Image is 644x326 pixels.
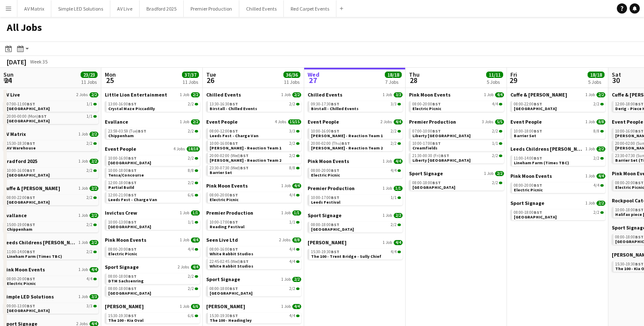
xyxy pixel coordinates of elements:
[105,91,200,98] a: Little Lion Entertainment1 Job2/2
[38,113,47,119] span: BST
[7,169,35,173] span: 10:00-16:00
[383,159,392,164] span: 1 Job
[308,158,349,164] span: Pink Moon Events
[331,195,339,200] span: BST
[492,154,498,158] span: 2/2
[311,106,358,111] span: Birstall - Chilled Events
[391,141,397,146] span: 2/2
[482,119,493,124] span: 3 Jobs
[495,119,504,124] span: 5/5
[281,183,291,188] span: 1 Job
[108,101,198,111] a: 13:00-16:00BST2/2Crystal Maze Piccadilly
[412,141,441,146] span: 10:00-17:00
[7,102,35,106] span: 07:00-11:00
[289,166,295,170] span: 8/8
[206,119,301,182] div: Event People4 Jobs15/1508:00-12:00BST3/3Leeds Fest - Charge Van10:00-16:00BST2/2[PERSON_NAME] - R...
[78,186,88,191] span: 1 Job
[7,106,50,111] span: East Midlands Conference Centre
[108,129,146,133] span: 23:59-03:59 (Tue)
[108,192,198,202] a: 12:00-21:00BST6/6Leeds Fest - Charge Van
[191,210,200,215] span: 1/1
[534,210,542,215] span: BST
[514,155,604,165] a: 11:00-14:00BST2/2Lineham Farm (Times TBC)
[210,101,300,111] a: 13:30-16:30BST2/2Birstall - Chilled Events
[210,154,249,158] span: 20:00-02:00 (Wed)
[206,210,253,216] span: Premier Production
[128,101,137,107] span: BST
[311,145,383,151] span: Coldplay - Reaction Team 2
[495,92,504,97] span: 4/4
[289,129,295,133] span: 3/3
[308,185,355,191] span: Premier Production
[311,129,339,133] span: 10:00-16:00
[206,119,238,125] span: Event People
[108,155,198,165] a: 10:00-16:00BST2/2[GEOGRAPHIC_DATA]
[3,131,98,158] div: AV Matrix1 Job2/215:30-18:30BST2/2AV Warehouse
[230,101,238,107] span: BST
[240,165,249,171] span: BST
[206,210,301,237] div: Premier Production1 Job1/110:00-17:00BST1/1Reading Festival
[635,101,644,107] span: BST
[51,0,110,17] button: Simple LED Solutions
[3,185,60,191] span: Cuffe & Taylor
[105,91,200,119] div: Little Lion Entertainment1 Job2/213:00-16:00BST2/2Crystal Maze Piccadilly
[105,119,128,125] span: Evallance
[342,141,350,146] span: BST
[432,101,441,107] span: BST
[615,181,644,185] span: 08:00-20:00
[210,153,300,163] a: 20:00-02:00 (Wed)BST2/2[PERSON_NAME] - Reaction Team 2
[492,141,498,146] span: 1/1
[308,119,403,125] a: Event People2 Jobs4/4
[510,91,567,98] span: Cuffe & Taylor
[615,208,644,212] span: 10:00-18:00
[510,173,605,200] div: Pink Moon Events1 Job4/408:00-20:00BST4/4Electric Picnic
[138,128,146,134] span: BST
[409,91,504,119] div: Pink Moon Events1 Job4/408:00-20:00BST4/4Electric Picnic
[311,141,401,150] a: 20:00-02:00 (Thu)BST2/2[PERSON_NAME] - Reaction Team 2
[594,156,599,160] span: 2/2
[311,168,401,177] a: 08:00-20:00BST4/4Electric Picnic
[534,128,542,134] span: BST
[128,192,137,198] span: BST
[108,133,134,138] span: Chippenham
[188,169,194,173] span: 8/8
[510,91,605,119] div: Cuffe & [PERSON_NAME]1 Job2/208:00-22:00BST2/2[GEOGRAPHIC_DATA]
[308,119,403,158] div: Event People2 Jobs4/410:00-16:00BST2/2[PERSON_NAME] - Reaction Team 120:00-02:00 (Thu)BST2/2[PERS...
[210,145,281,151] span: Coldplay - Reaction Team 1
[412,181,441,185] span: 08:00-18:00
[432,180,441,185] span: BST
[495,171,504,176] span: 2/2
[87,114,92,119] span: 1/1
[514,187,543,193] span: Electric Picnic
[105,210,137,216] span: Invictus Crew
[289,154,295,158] span: 2/2
[492,102,498,106] span: 4/4
[76,92,88,97] span: 2 Jobs
[585,119,595,124] span: 1 Job
[3,91,98,98] a: AV Live2 Jobs2/2
[108,156,137,160] span: 10:00-16:00
[308,158,403,164] a: Pink Moon Events1 Job4/4
[3,91,98,131] div: AV Live2 Jobs2/207:00-11:00BST1/1[GEOGRAPHIC_DATA]20:00-00:00 (Mon)BST1/1[GEOGRAPHIC_DATA]
[281,210,291,215] span: 1 Job
[394,119,403,124] span: 4/4
[191,92,200,97] span: 2/2
[210,197,238,202] span: Electric Picnic
[210,141,238,146] span: 10:00-16:00
[3,185,98,212] div: Cuffe & [PERSON_NAME]1 Job2/208:00-22:00BST2/2[GEOGRAPHIC_DATA]
[206,182,248,189] span: Pink Moon Events
[635,180,644,185] span: BST
[108,102,137,106] span: 13:00-16:00
[308,185,403,191] a: Premier Production1 Job1/1
[206,119,301,125] a: Event People4 Jobs15/15
[409,119,456,125] span: Premier Production
[412,101,502,111] a: 08:00-20:00BST4/4Electric Picnic
[210,170,232,175] span: Barrier Set
[288,119,301,124] span: 15/15
[7,196,35,200] span: 08:00-22:00
[311,128,401,138] a: 10:00-16:00BST2/2[PERSON_NAME] - Reaction Team 1
[534,182,542,188] span: BST
[3,91,20,98] span: AV Live
[3,158,98,164] a: Bradford 20251 Job2/2
[412,157,470,163] span: Liberty London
